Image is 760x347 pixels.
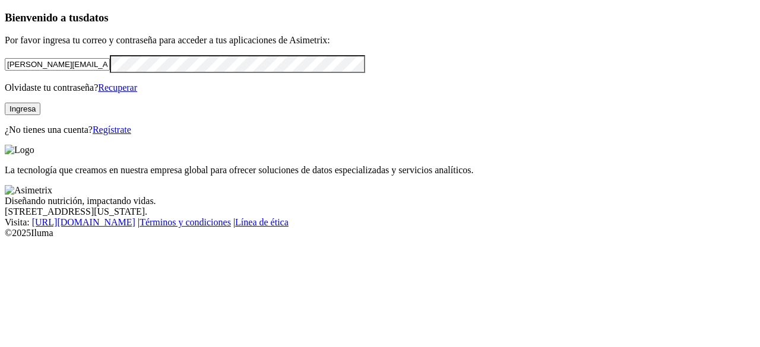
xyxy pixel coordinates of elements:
[5,228,755,238] div: © 2025 Iluma
[5,206,755,217] div: [STREET_ADDRESS][US_STATE].
[5,82,755,93] p: Olvidaste tu contraseña?
[83,11,109,24] span: datos
[5,11,755,24] h3: Bienvenido a tus
[5,145,34,155] img: Logo
[93,125,131,135] a: Regístrate
[98,82,137,93] a: Recuperar
[5,35,755,46] p: Por favor ingresa tu correo y contraseña para acceder a tus aplicaciones de Asimetrix:
[5,125,755,135] p: ¿No tienes una cuenta?
[140,217,231,227] a: Términos y condiciones
[5,185,52,196] img: Asimetrix
[5,58,110,71] input: Tu correo
[5,103,40,115] button: Ingresa
[32,217,135,227] a: [URL][DOMAIN_NAME]
[235,217,289,227] a: Línea de ética
[5,165,755,176] p: La tecnología que creamos en nuestra empresa global para ofrecer soluciones de datos especializad...
[5,196,755,206] div: Diseñando nutrición, impactando vidas.
[5,217,755,228] div: Visita : | |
